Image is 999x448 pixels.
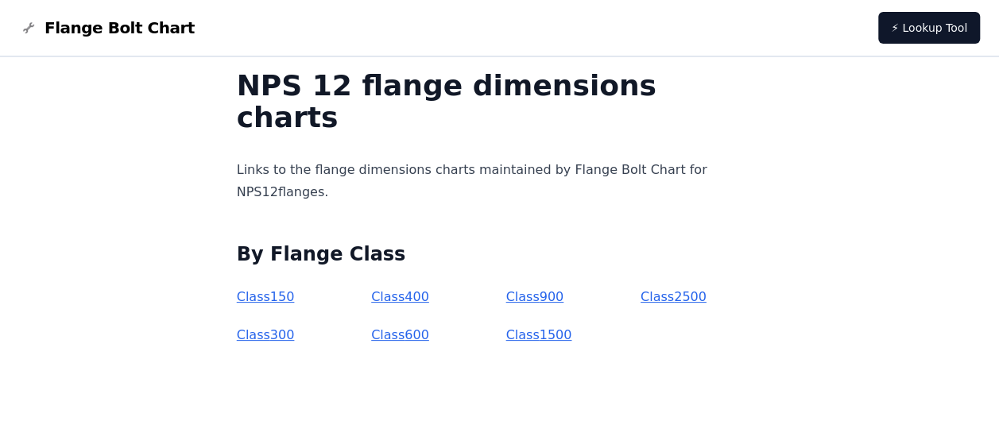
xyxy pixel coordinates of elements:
[371,289,429,304] a: Class400
[45,17,195,39] span: Flange Bolt Chart
[237,289,295,304] a: Class150
[237,327,295,342] a: Class300
[237,70,763,133] h1: NPS 12 flange dimensions charts
[505,289,563,304] a: Class900
[505,327,571,342] a: Class1500
[237,159,763,203] p: Links to the flange dimensions charts maintained by Flange Bolt Chart for NPS 12 flanges.
[641,289,707,304] a: Class2500
[237,241,763,267] h2: By Flange Class
[878,12,980,44] a: ⚡ Lookup Tool
[19,17,195,39] a: Flange Bolt Chart LogoFlange Bolt Chart
[19,18,38,37] img: Flange Bolt Chart Logo
[371,327,429,342] a: Class600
